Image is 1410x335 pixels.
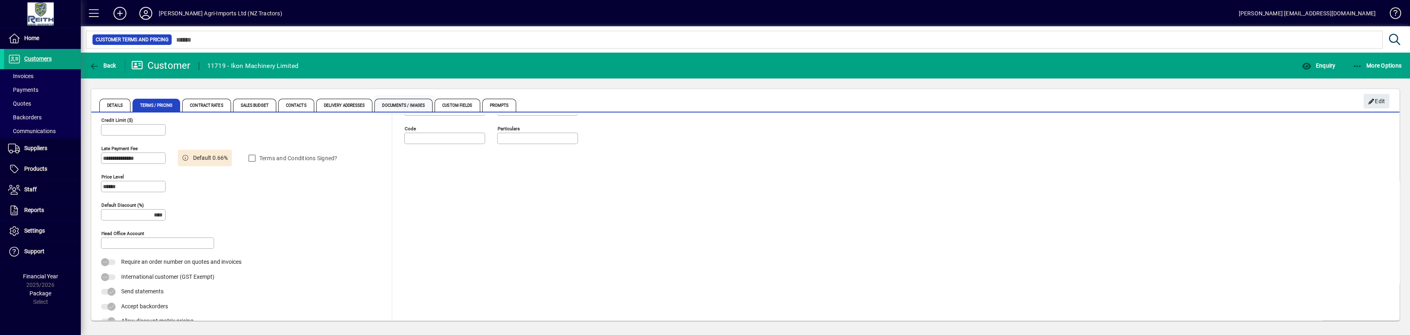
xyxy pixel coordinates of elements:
span: Default 0.66% [193,154,228,162]
span: Suppliers [24,145,47,151]
button: Edit [1364,94,1389,108]
a: Invoices [4,69,81,83]
a: Knowledge Base [1384,2,1400,28]
mat-label: Default Discount (%) [101,202,144,208]
span: Sales Budget [233,99,276,112]
button: More Options [1351,58,1404,73]
div: [PERSON_NAME] [EMAIL_ADDRESS][DOMAIN_NAME] [1239,7,1376,20]
a: Quotes [4,97,81,110]
span: Back [89,62,116,69]
span: Terms / Pricing [132,99,181,112]
span: Reports [24,207,44,213]
span: Edit [1368,95,1385,108]
span: Settings [24,227,45,234]
span: Send statements [121,288,164,295]
button: Back [87,58,118,73]
span: International customer (GST Exempt) [121,274,214,280]
span: Communications [8,128,56,134]
span: Custom Fields [435,99,480,112]
span: Staff [24,186,37,193]
span: Prompts [482,99,517,112]
span: Contacts [278,99,314,112]
span: Quotes [8,100,31,107]
span: Backorders [8,114,42,121]
div: [PERSON_NAME] Agri-Imports Ltd (NZ Tractors) [159,7,282,20]
app-page-header-button: Back [81,58,125,73]
span: Details [99,99,130,112]
mat-label: Credit Limit ($) [101,117,133,123]
span: Require an order number on quotes and invoices [121,259,242,265]
a: Backorders [4,110,81,124]
span: Allow discount matrix pricing [121,318,193,324]
a: Home [4,28,81,49]
span: Customer Terms and Pricing [96,36,168,44]
span: Payments [8,87,38,93]
button: Add [107,6,133,21]
a: Support [4,242,81,262]
mat-label: Price Level [101,174,124,180]
mat-label: Code [405,126,416,131]
span: Contract Rates [182,99,231,112]
span: More Options [1353,62,1402,69]
div: Customer [131,59,191,72]
mat-label: Particulars [498,126,520,131]
span: Delivery Addresses [316,99,373,112]
span: Invoices [8,73,34,79]
a: Settings [4,221,81,241]
div: 11719 - Ikon Machinery Limited [207,59,299,72]
span: Support [24,248,44,254]
a: Payments [4,83,81,97]
button: Enquiry [1300,58,1337,73]
mat-label: Head Office Account [101,231,144,236]
span: Products [24,165,47,172]
a: Products [4,159,81,179]
span: Customers [24,55,52,62]
span: Package [29,290,51,297]
a: Communications [4,124,81,138]
span: Enquiry [1302,62,1335,69]
span: Accept backorders [121,303,168,310]
span: Home [24,35,39,41]
mat-label: Late Payment Fee [101,146,138,151]
button: Profile [133,6,159,21]
a: Reports [4,200,81,221]
span: Documents / Images [374,99,433,112]
span: Financial Year [23,273,58,280]
a: Staff [4,180,81,200]
a: Suppliers [4,138,81,159]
